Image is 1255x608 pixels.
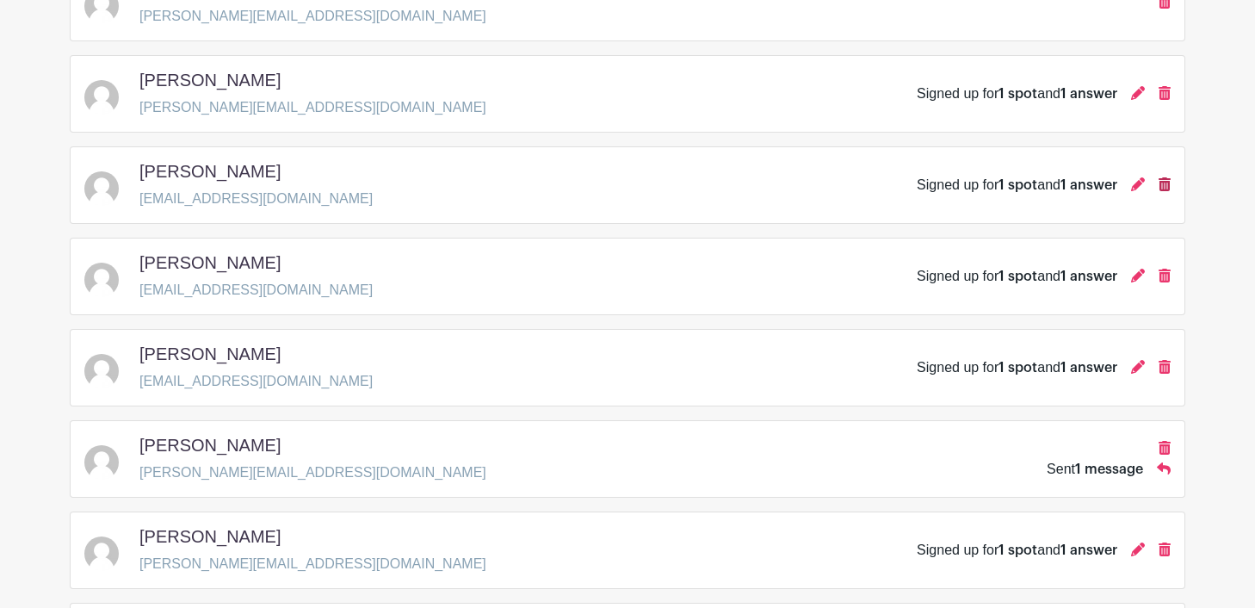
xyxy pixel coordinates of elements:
[917,357,1117,378] div: Signed up for and
[1075,462,1143,476] span: 1 message
[1060,361,1117,375] span: 1 answer
[139,189,373,209] p: [EMAIL_ADDRESS][DOMAIN_NAME]
[139,554,486,574] p: [PERSON_NAME][EMAIL_ADDRESS][DOMAIN_NAME]
[1060,270,1117,283] span: 1 answer
[917,84,1117,104] div: Signed up for and
[917,266,1117,287] div: Signed up for and
[139,280,373,301] p: [EMAIL_ADDRESS][DOMAIN_NAME]
[139,97,486,118] p: [PERSON_NAME][EMAIL_ADDRESS][DOMAIN_NAME]
[1060,543,1117,557] span: 1 answer
[139,344,281,364] h5: [PERSON_NAME]
[1047,459,1143,480] div: Sent
[917,540,1117,561] div: Signed up for and
[139,161,281,182] h5: [PERSON_NAME]
[84,171,119,206] img: default-ce2991bfa6775e67f084385cd625a349d9dcbb7a52a09fb2fda1e96e2d18dcdb.png
[139,462,486,483] p: [PERSON_NAME][EMAIL_ADDRESS][DOMAIN_NAME]
[84,263,119,297] img: default-ce2991bfa6775e67f084385cd625a349d9dcbb7a52a09fb2fda1e96e2d18dcdb.png
[139,371,373,392] p: [EMAIL_ADDRESS][DOMAIN_NAME]
[139,252,281,273] h5: [PERSON_NAME]
[84,537,119,571] img: default-ce2991bfa6775e67f084385cd625a349d9dcbb7a52a09fb2fda1e96e2d18dcdb.png
[998,543,1037,557] span: 1 spot
[84,354,119,388] img: default-ce2991bfa6775e67f084385cd625a349d9dcbb7a52a09fb2fda1e96e2d18dcdb.png
[917,175,1117,195] div: Signed up for and
[1060,178,1117,192] span: 1 answer
[998,361,1037,375] span: 1 spot
[139,435,281,456] h5: [PERSON_NAME]
[139,70,281,90] h5: [PERSON_NAME]
[84,445,119,480] img: default-ce2991bfa6775e67f084385cd625a349d9dcbb7a52a09fb2fda1e96e2d18dcdb.png
[139,6,486,27] p: [PERSON_NAME][EMAIL_ADDRESS][DOMAIN_NAME]
[139,526,281,547] h5: [PERSON_NAME]
[998,87,1037,101] span: 1 spot
[998,178,1037,192] span: 1 spot
[1060,87,1117,101] span: 1 answer
[84,80,119,115] img: default-ce2991bfa6775e67f084385cd625a349d9dcbb7a52a09fb2fda1e96e2d18dcdb.png
[998,270,1037,283] span: 1 spot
